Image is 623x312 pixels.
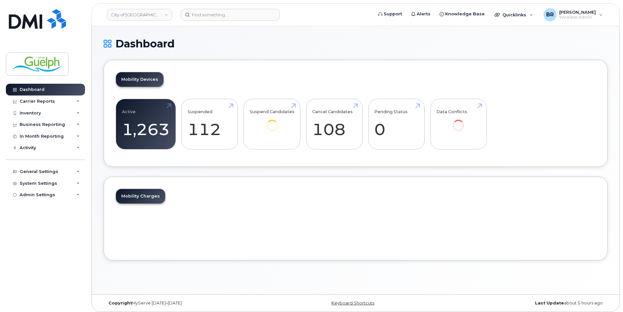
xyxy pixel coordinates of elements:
a: Active 1,263 [122,103,170,146]
div: MyServe [DATE]–[DATE] [104,301,272,306]
a: Data Conflicts [436,103,480,140]
h1: Dashboard [104,38,608,49]
strong: Copyright [109,301,132,305]
strong: Last Update [535,301,564,305]
a: Keyboard Shortcuts [331,301,374,305]
div: about 5 hours ago [440,301,608,306]
a: Suspended 112 [188,103,232,146]
a: Pending Status 0 [374,103,418,146]
a: Cancel Candidates 108 [312,103,356,146]
a: Mobility Devices [116,72,163,87]
a: Mobility Charges [116,189,165,203]
a: Suspend Candidates [250,103,295,140]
